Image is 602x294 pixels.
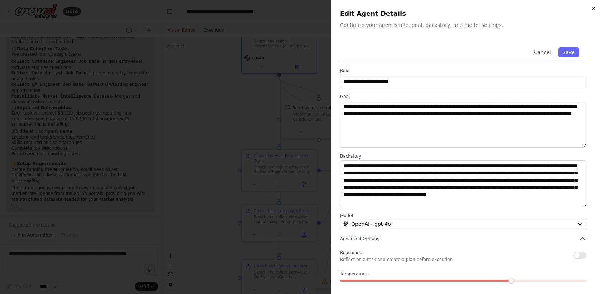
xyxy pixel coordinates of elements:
[340,213,586,219] label: Model
[340,219,586,229] button: OpenAI - gpt-4o
[558,47,579,57] button: Save
[340,236,379,242] span: Advanced Options
[340,153,586,159] label: Backstory
[340,271,369,277] span: Temperature:
[351,220,391,228] span: OpenAI - gpt-4o
[340,257,453,262] p: Reflect on a task and create a plan before execution
[340,94,586,99] label: Goal
[340,250,362,255] span: Reasoning
[340,235,586,242] button: Advanced Options
[340,9,593,19] h2: Edit Agent Details
[340,22,593,29] p: Configure your agent's role, goal, backstory, and model settings.
[530,47,555,57] button: Cancel
[340,68,586,74] label: Role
